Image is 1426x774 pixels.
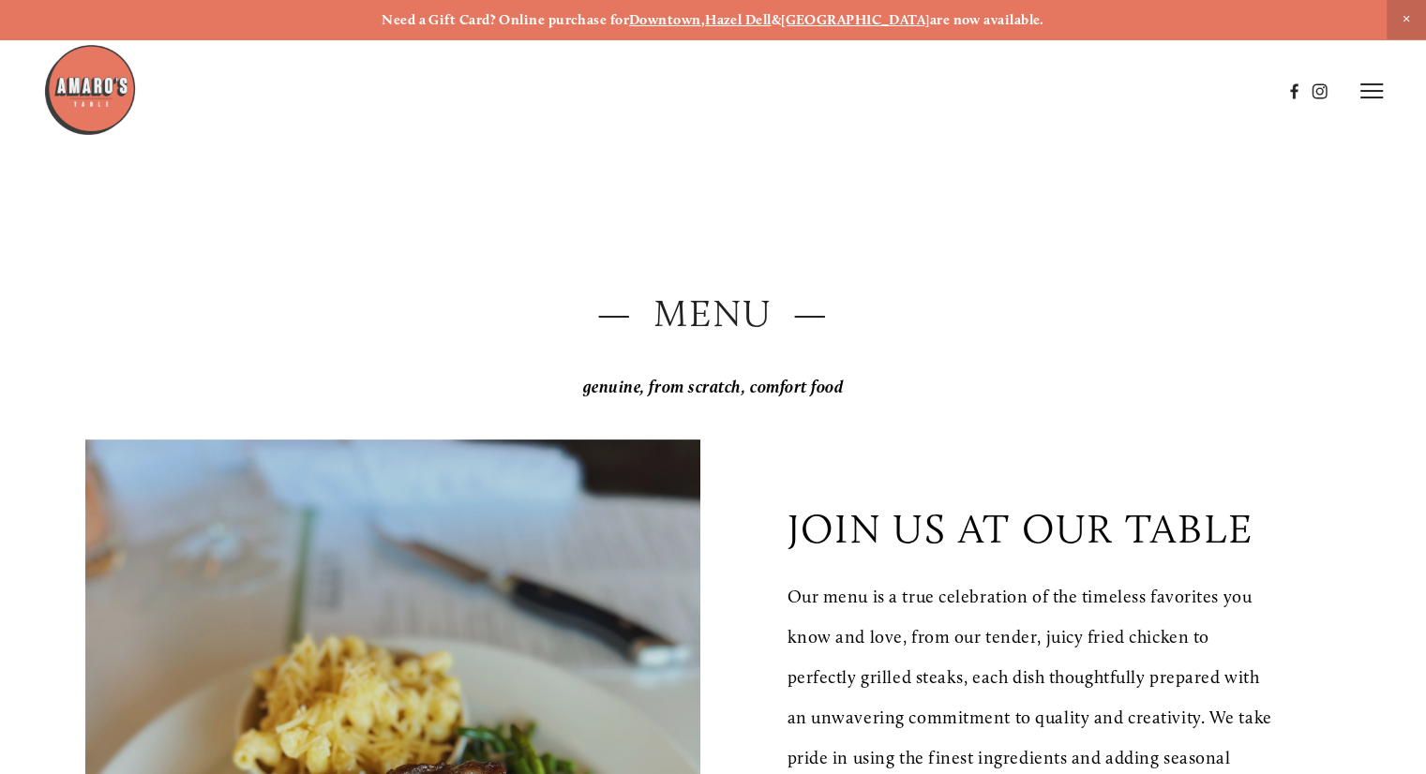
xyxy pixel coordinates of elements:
[85,287,1341,340] h2: — Menu —
[787,504,1253,553] p: join us at our table
[43,43,137,137] img: Amaro's Table
[382,11,629,28] strong: Need a Gift Card? Online purchase for
[629,11,701,28] a: Downtown
[772,11,781,28] strong: &
[930,11,1044,28] strong: are now available.
[781,11,930,28] a: [GEOGRAPHIC_DATA]
[701,11,705,28] strong: ,
[583,377,844,397] em: genuine, from scratch, comfort food
[705,11,772,28] a: Hazel Dell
